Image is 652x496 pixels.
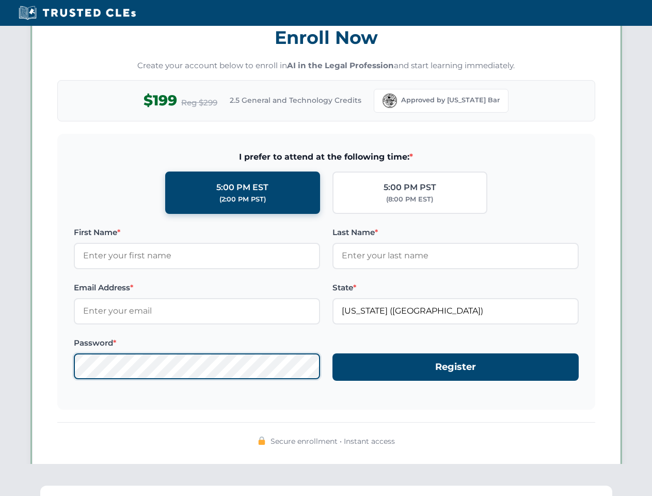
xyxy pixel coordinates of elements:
[332,353,579,381] button: Register
[219,194,266,205] div: (2:00 PM PST)
[287,60,394,70] strong: AI in the Legal Profession
[332,298,579,324] input: Florida (FL)
[230,95,361,106] span: 2.5 General and Technology Credits
[383,94,397,108] img: Florida Bar
[57,60,595,72] p: Create your account below to enroll in and start learning immediately.
[57,21,595,54] h3: Enroll Now
[74,298,320,324] input: Enter your email
[332,243,579,269] input: Enter your last name
[384,181,436,194] div: 5:00 PM PST
[74,243,320,269] input: Enter your first name
[15,5,139,21] img: Trusted CLEs
[271,436,395,447] span: Secure enrollment • Instant access
[332,282,579,294] label: State
[401,95,500,105] span: Approved by [US_STATE] Bar
[74,337,320,349] label: Password
[74,226,320,239] label: First Name
[386,194,433,205] div: (8:00 PM EST)
[332,226,579,239] label: Last Name
[216,181,268,194] div: 5:00 PM EST
[74,282,320,294] label: Email Address
[144,89,177,112] span: $199
[181,97,217,109] span: Reg $299
[258,437,266,445] img: 🔒
[74,150,579,164] span: I prefer to attend at the following time:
